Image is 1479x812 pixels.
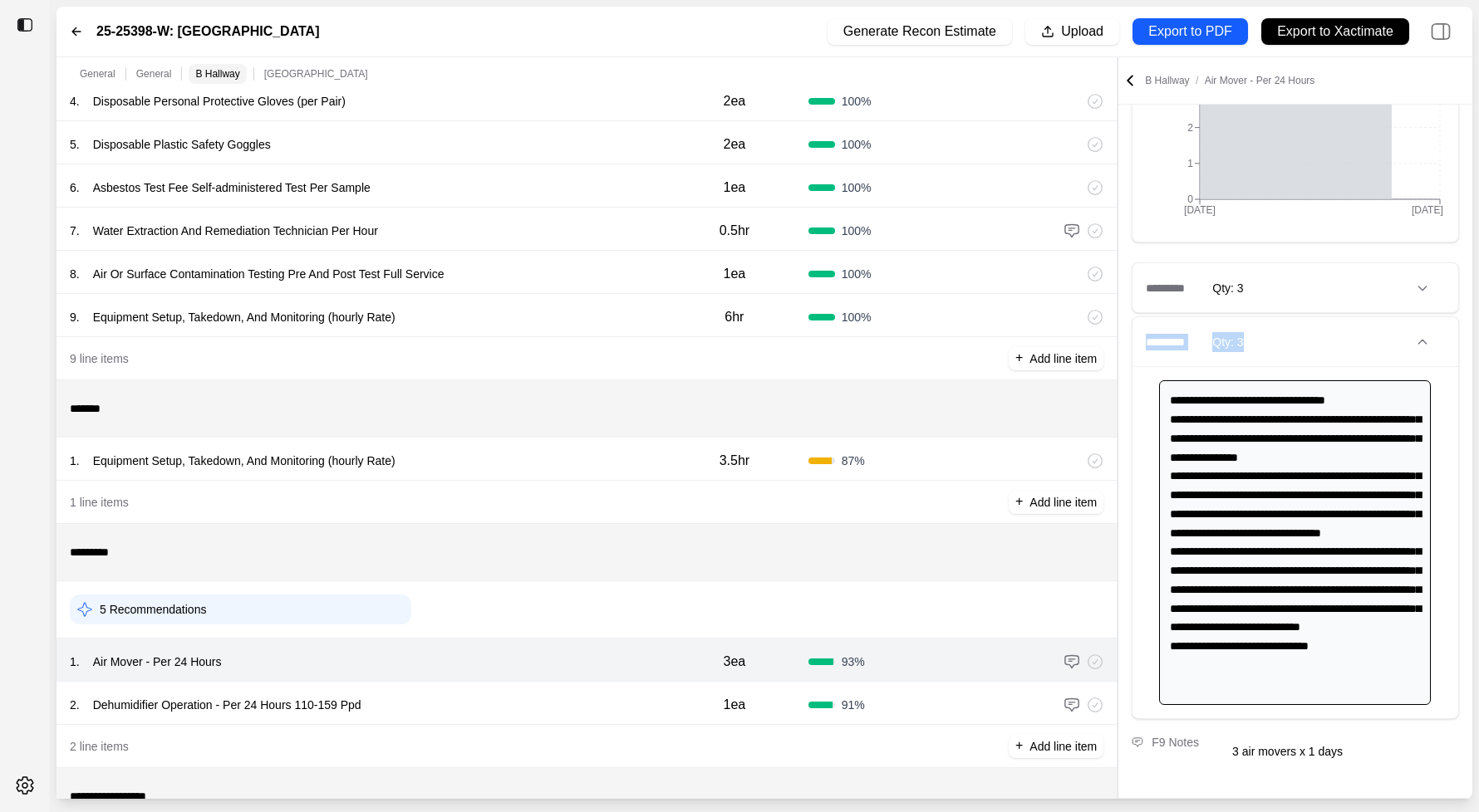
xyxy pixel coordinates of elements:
button: +Add line item [1009,347,1103,370]
span: 100 % [842,223,872,239]
p: Disposable Plastic Safety Goggles [86,133,278,156]
span: / [1190,75,1205,86]
p: Water Extraction And Remediation Technician Per Hour [86,219,385,242]
span: 100 % [842,179,872,196]
tspan: 0 [1188,193,1194,205]
span: Air Mover - Per 24 Hours [1205,75,1315,86]
p: Air Or Surface Contamination Testing Pre And Post Test Full Service [86,262,451,286]
p: 6 . [70,179,80,196]
p: 1ea [724,178,746,198]
p: 1ea [724,695,746,715]
p: Equipment Setup, Takedown, And Monitoring (hourly Rate) [86,306,402,329]
p: 2 line items [70,738,129,755]
div: 3 air movers x 1 days [1222,732,1353,771]
p: Dehumidifier Operation - Per 24 Hours 110-159 Ppd [86,693,368,717]
button: +Add line item [1009,735,1103,758]
p: Add line item [1029,350,1097,367]
tspan: [DATE] [1184,204,1216,216]
p: Export to Xactimate [1277,22,1393,42]
p: Disposable Personal Protective Gloves (per Pair) [86,90,352,113]
button: Upload [1025,18,1119,45]
div: F9 Notes [1152,732,1199,752]
p: + [1015,349,1023,368]
p: Add line item [1029,738,1097,755]
button: +Add line item [1009,491,1103,514]
p: 3ea [724,652,746,672]
img: right-panel.svg [1422,13,1459,50]
p: 2ea [724,91,746,111]
p: General [80,67,115,81]
p: 9 . [70,309,80,325]
span: 91 % [842,697,865,713]
tspan: 1 [1188,158,1194,169]
p: Add line item [1029,494,1097,511]
span: 87 % [842,452,865,469]
p: 1ea [724,264,746,284]
tspan: 2 [1188,122,1194,134]
button: Generate Recon Estimate [828,18,1012,45]
p: 1 line items [70,494,129,511]
p: 1 . [70,452,80,469]
img: comment [1132,737,1143,747]
span: 100 % [842,266,872,282]
p: 1 . [70,653,80,670]
p: + [1015,736,1023,756]
p: 5 Recommendations [100,601,206,618]
span: 100 % [842,136,872,153]
p: Generate Recon Estimate [843,22,996,42]
p: B Hallway [195,67,239,81]
p: Equipment Setup, Takedown, And Monitoring (hourly Rate) [86,449,402,472]
p: 5 . [70,136,80,153]
img: toggle sidebar [17,17,33,33]
span: 100 % [842,309,872,325]
p: 9 line items [70,350,129,367]
span: 100 % [842,93,872,110]
p: 8 . [70,266,80,282]
p: [GEOGRAPHIC_DATA] [264,67,368,81]
img: comment [1064,697,1080,713]
p: 0.5hr [720,221,749,241]
tspan: [DATE] [1412,204,1443,216]
p: Air Mover - Per 24 Hours [86,650,228,673]
p: General [136,67,172,81]
button: Export to PDF [1133,18,1248,45]
p: Asbestos Test Fee Self-administered Test Per Sample [86,176,377,199]
span: Qty: 3 [1212,281,1243,295]
img: comment [1064,223,1080,239]
p: Export to PDF [1148,22,1231,42]
span: 93 % [842,653,865,670]
p: 6hr [725,307,744,327]
p: B Hallway [1145,74,1314,87]
p: 4 . [70,93,80,110]
p: Upload [1061,22,1103,42]
p: 3.5hr [720,451,749,471]
span: Qty: 3 [1212,335,1243,349]
button: Export to Xactimate [1261,18,1409,45]
p: + [1015,492,1023,511]
p: 2 . [70,697,80,713]
label: 25-25398-W: [GEOGRAPHIC_DATA] [96,22,320,42]
p: 2ea [724,135,746,154]
img: comment [1064,653,1080,670]
p: 7 . [70,223,80,239]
